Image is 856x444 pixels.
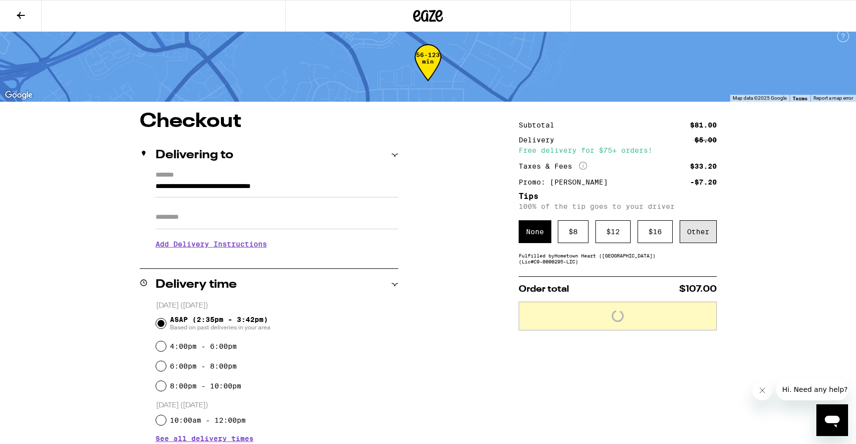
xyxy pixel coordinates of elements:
span: $107.00 [679,285,717,294]
div: $ 16 [638,220,673,243]
label: 6:00pm - 8:00pm [170,362,237,370]
a: Open this area in Google Maps (opens a new window) [2,89,35,102]
p: [DATE] ([DATE]) [156,401,398,410]
div: Free delivery for $75+ orders! [519,147,717,154]
div: $81.00 [690,122,717,128]
div: 56-123 min [415,52,441,89]
span: Order total [519,285,569,294]
span: Map data ©2025 Google [733,95,787,101]
div: Subtotal [519,122,561,128]
label: 4:00pm - 6:00pm [170,342,237,350]
div: None [519,220,551,243]
h2: Delivery time [156,279,237,291]
h5: Tips [519,192,717,200]
div: Taxes & Fees [519,162,587,171]
label: 8:00pm - 10:00pm [170,382,241,390]
button: See all delivery times [156,435,254,442]
p: [DATE] ([DATE]) [156,301,398,311]
span: Based on past deliveries in your area [170,323,270,331]
img: Google [2,89,35,102]
iframe: Message from company [776,379,848,400]
p: 100% of the tip goes to your driver [519,202,717,210]
div: $5.00 [695,136,717,143]
p: We'll contact you at [PHONE_NUMBER] when we arrive [156,255,398,263]
a: Terms [793,95,807,101]
div: -$7.20 [690,179,717,186]
div: $ 8 [558,220,588,243]
h2: Delivering to [156,149,233,161]
h3: Add Delivery Instructions [156,233,398,255]
label: 10:00am - 12:00pm [170,416,246,424]
div: Promo: [PERSON_NAME] [519,179,615,186]
h1: Checkout [140,112,398,131]
iframe: Button to launch messaging window [816,404,848,436]
div: Other [680,220,717,243]
div: Delivery [519,136,561,143]
div: $33.20 [690,163,717,170]
div: Fulfilled by Hometown Heart ([GEOGRAPHIC_DATA]) (Lic# C9-0000295-LIC ) [519,253,717,264]
iframe: Close message [752,381,772,400]
a: Report a map error [813,95,853,101]
div: $ 12 [595,220,631,243]
span: ASAP (2:35pm - 3:42pm) [170,316,270,331]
